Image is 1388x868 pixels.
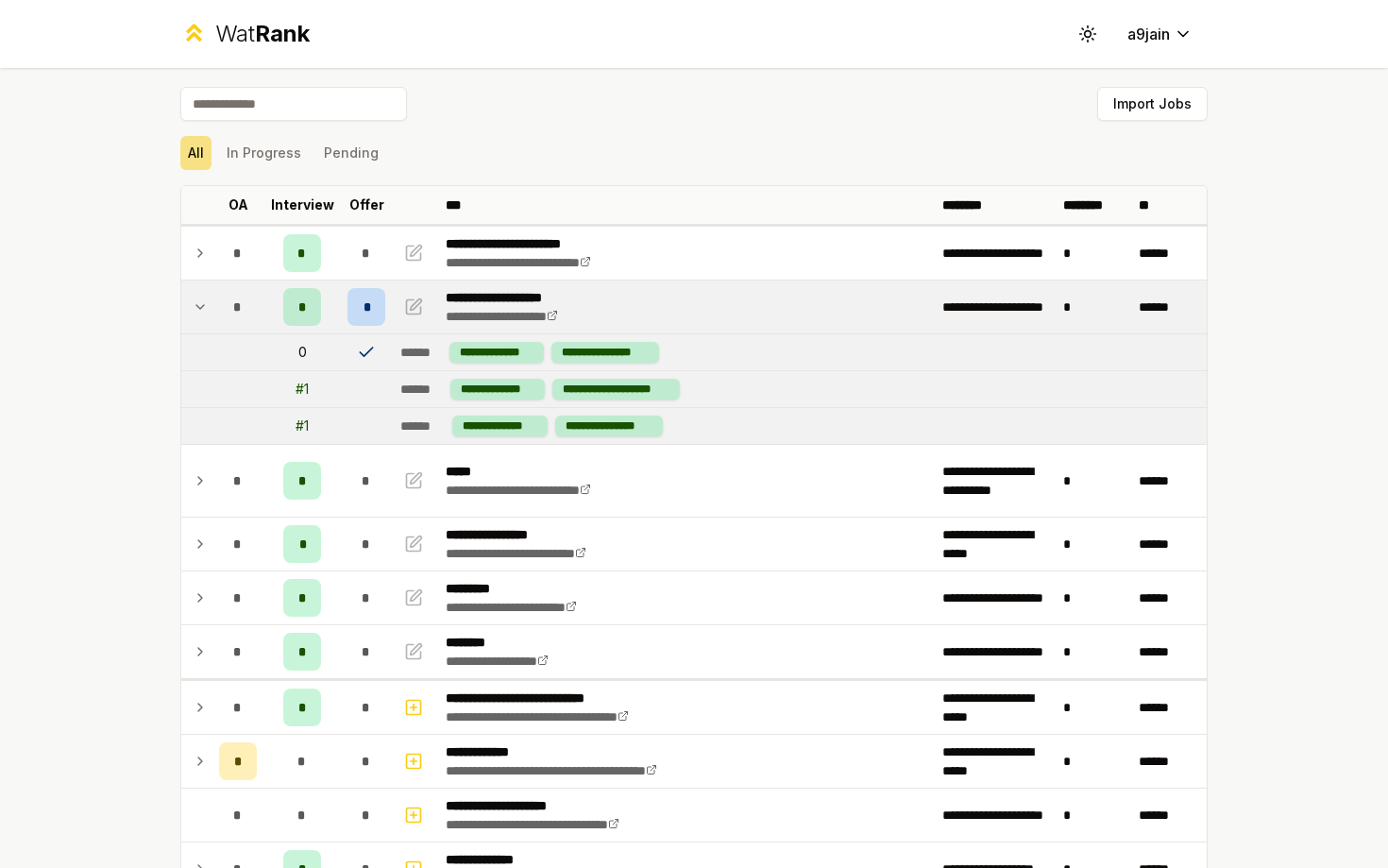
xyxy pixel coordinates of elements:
[271,196,334,214] p: Interview
[255,20,310,47] span: Rank
[215,19,310,49] div: Wat
[180,19,310,49] a: WatRank
[1097,87,1208,121] button: Import Jobs
[180,136,212,170] button: All
[296,380,309,399] div: # 1
[316,136,386,170] button: Pending
[349,196,384,214] p: Offer
[1112,17,1208,51] button: a9jain
[1127,23,1170,45] span: a9jain
[264,334,340,370] td: 0
[219,136,309,170] button: In Progress
[296,417,309,435] div: # 1
[229,196,248,214] p: OA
